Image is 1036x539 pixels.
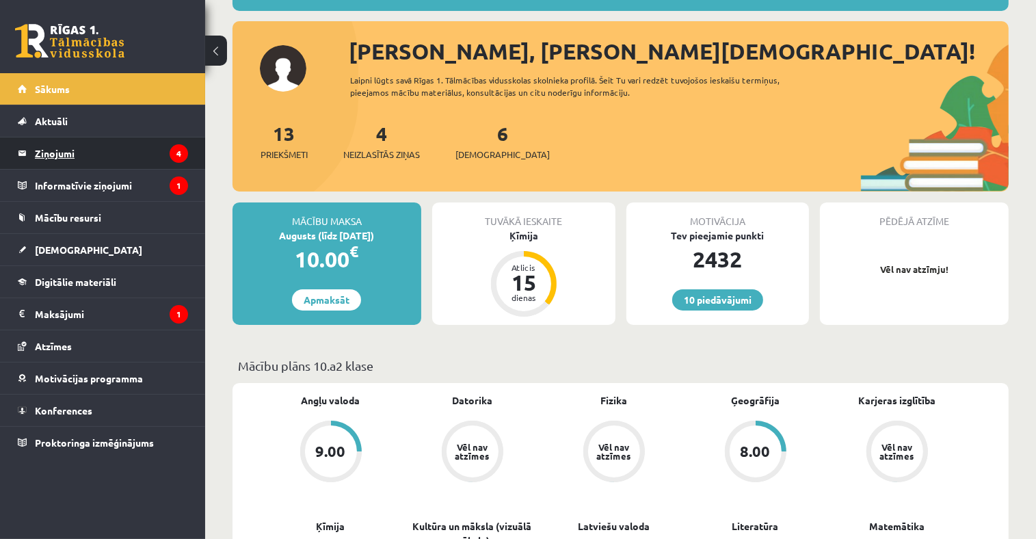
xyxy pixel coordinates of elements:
div: 9.00 [316,444,346,459]
a: Matemātika [869,519,925,534]
a: Fizika [600,393,627,408]
div: Ķīmija [432,228,615,243]
a: Aktuāli [18,105,188,137]
span: Sākums [35,83,70,95]
div: Atlicis [503,263,544,272]
div: 2432 [626,243,810,276]
a: Proktoringa izmēģinājums [18,427,188,458]
a: Rīgas 1. Tālmācības vidusskola [15,24,124,58]
a: Karjeras izglītība [858,393,935,408]
a: Informatīvie ziņojumi1 [18,170,188,201]
a: Angļu valoda [302,393,360,408]
span: Mācību resursi [35,211,101,224]
span: [DEMOGRAPHIC_DATA] [455,148,550,161]
div: Pēdējā atzīme [820,202,1009,228]
a: [DEMOGRAPHIC_DATA] [18,234,188,265]
a: 9.00 [260,421,401,485]
div: Augusts (līdz [DATE]) [233,228,421,243]
div: Motivācija [626,202,810,228]
span: Priekšmeti [261,148,308,161]
a: Literatūra [732,519,779,534]
span: Atzīmes [35,340,72,352]
legend: Ziņojumi [35,137,188,169]
span: Motivācijas programma [35,372,143,384]
div: Vēl nav atzīmes [878,443,916,460]
legend: Maksājumi [35,298,188,330]
div: Tuvākā ieskaite [432,202,615,228]
a: Mācību resursi [18,202,188,233]
a: 6[DEMOGRAPHIC_DATA] [455,121,550,161]
a: Ķīmija Atlicis 15 dienas [432,228,615,319]
i: 1 [170,305,188,324]
div: 10.00 [233,243,421,276]
span: Digitālie materiāli [35,276,116,288]
span: Aktuāli [35,115,68,127]
i: 4 [170,144,188,163]
legend: Informatīvie ziņojumi [35,170,188,201]
div: 8.00 [741,444,771,459]
a: Latviešu valoda [578,519,650,534]
a: Vēl nav atzīmes [401,421,543,485]
div: Mācību maksa [233,202,421,228]
div: dienas [503,293,544,302]
a: Maksājumi1 [18,298,188,330]
a: Atzīmes [18,330,188,362]
div: Vēl nav atzīmes [453,443,492,460]
span: Konferences [35,404,92,417]
a: Ziņojumi4 [18,137,188,169]
i: 1 [170,176,188,195]
a: 8.00 [685,421,826,485]
a: Apmaksāt [292,289,361,311]
a: Ģeogrāfija [731,393,780,408]
div: Laipni lūgts savā Rīgas 1. Tālmācības vidusskolas skolnieka profilā. Šeit Tu vari redzēt tuvojošo... [350,74,816,98]
p: Mācību plāns 10.a2 klase [238,356,1003,375]
div: 15 [503,272,544,293]
a: Vēl nav atzīmes [826,421,968,485]
span: Proktoringa izmēģinājums [35,436,154,449]
a: Motivācijas programma [18,363,188,394]
a: Datorika [452,393,492,408]
a: Vēl nav atzīmes [543,421,685,485]
a: 10 piedāvājumi [672,289,763,311]
div: Vēl nav atzīmes [595,443,633,460]
p: Vēl nav atzīmju! [827,263,1002,276]
span: Neizlasītās ziņas [343,148,420,161]
a: 13Priekšmeti [261,121,308,161]
a: Konferences [18,395,188,426]
span: € [349,241,358,261]
a: Sākums [18,73,188,105]
div: Tev pieejamie punkti [626,228,810,243]
div: [PERSON_NAME], [PERSON_NAME][DEMOGRAPHIC_DATA]! [349,35,1009,68]
a: Ķīmija [317,519,345,534]
a: Digitālie materiāli [18,266,188,298]
span: [DEMOGRAPHIC_DATA] [35,244,142,256]
a: 4Neizlasītās ziņas [343,121,420,161]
